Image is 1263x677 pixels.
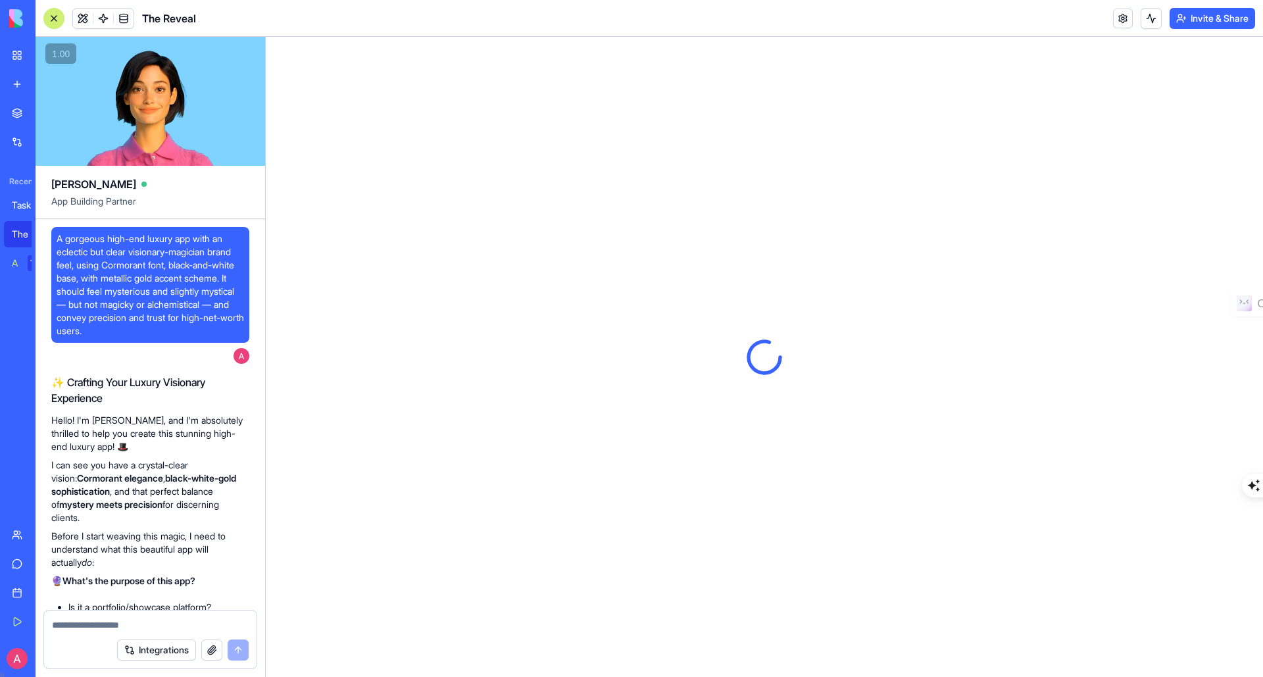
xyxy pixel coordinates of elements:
[82,557,92,568] em: do
[51,374,249,406] h2: ✨ Crafting Your Luxury Visionary Experience
[68,601,249,614] li: Is it a portfolio/showcase platform?
[62,575,195,586] strong: What's the purpose of this app?
[12,199,49,212] div: Task Manager
[51,414,249,453] p: Hello! I'm [PERSON_NAME], and I'm absolutely thrilled to help you create this stunning high-end l...
[234,348,249,364] img: ACg8ocIOkEgD_BS5TcKJWuwcvLGQWml7XWBC0bAXRbKPRdKdz7dyvw=s96-c
[9,9,91,28] img: logo
[117,639,196,661] button: Integrations
[4,221,57,247] a: The Reveal
[12,257,18,270] div: AI Logo Generator
[51,459,249,524] p: I can see you have a crystal-clear vision: , , and that perfect balance of for discerning clients.
[1170,8,1255,29] button: Invite & Share
[51,574,249,588] p: 🔮
[59,499,162,510] strong: mystery meets precision
[57,232,244,338] span: A gorgeous high-end luxury app with an eclectic but clear visionary-magician brand feel, using Co...
[12,228,49,241] div: The Reveal
[77,472,163,484] strong: Cormorant elegance
[28,255,49,271] div: TRY
[4,176,32,187] span: Recent
[51,195,249,218] span: App Building Partner
[51,530,249,569] p: Before I start weaving this magic, I need to understand what this beautiful app will actually :
[4,192,57,218] a: Task Manager
[142,11,196,26] span: The Reveal
[4,250,57,276] a: AI Logo GeneratorTRY
[51,176,136,192] span: [PERSON_NAME]
[7,648,28,669] img: ACg8ocIOkEgD_BS5TcKJWuwcvLGQWml7XWBC0bAXRbKPRdKdz7dyvw=s96-c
